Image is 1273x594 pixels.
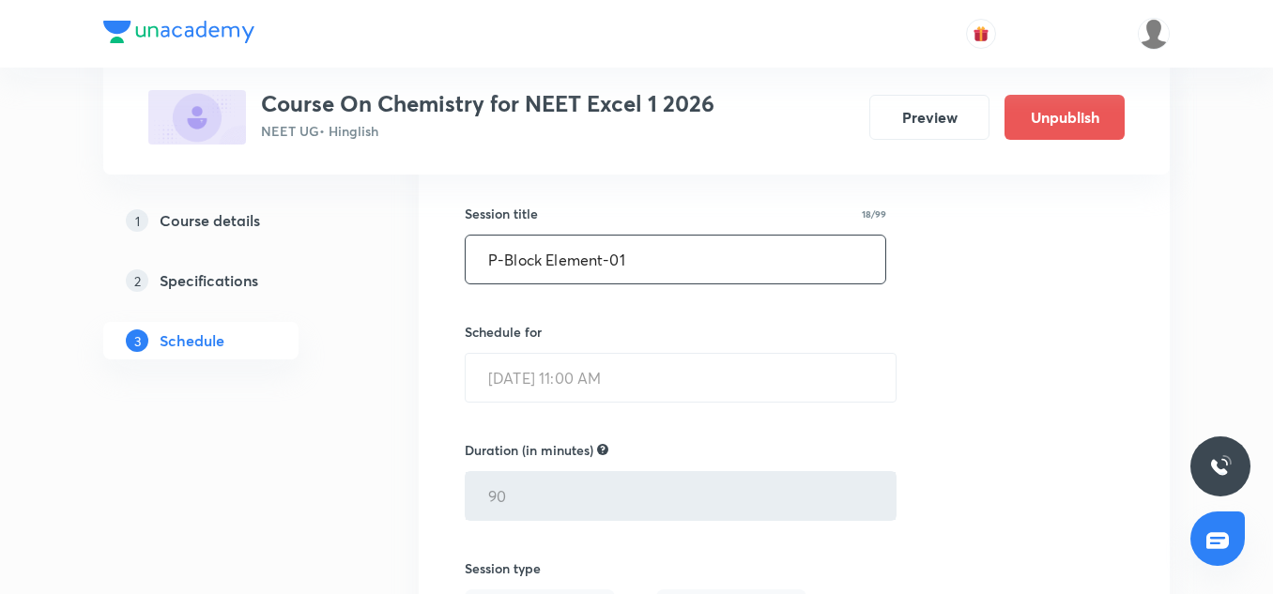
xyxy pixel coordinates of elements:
img: Company Logo [103,21,254,43]
a: 1Course details [103,202,359,239]
a: 2Specifications [103,262,359,299]
h6: Session title [465,204,538,223]
p: NEET UG • Hinglish [261,121,714,141]
h5: Schedule [160,329,224,352]
p: 2 [126,269,148,292]
h3: Course On Chemistry for NEET Excel 1 2026 [261,90,714,117]
a: Company Logo [103,21,254,48]
div: Not allow to edit for recorded type class [597,441,608,458]
img: avatar [973,25,989,42]
img: 32EA4BB1-9878-4811-8CCE-20B7CDE659E1_plus.png [148,90,246,145]
h5: Specifications [160,269,258,292]
button: avatar [966,19,996,49]
button: Preview [869,95,989,140]
h5: Course details [160,209,260,232]
p: 1 [126,209,148,232]
p: 3 [126,329,148,352]
button: Unpublish [1005,95,1125,140]
p: 18/99 [862,209,886,219]
img: Arpit Srivastava [1138,18,1170,50]
img: ttu [1209,455,1232,478]
input: A great title is short, clear and descriptive [466,236,885,283]
h6: Schedule for [465,322,886,342]
h6: Duration (in minutes) [465,440,593,460]
h6: Session type [465,558,541,578]
input: 90 [466,472,896,520]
